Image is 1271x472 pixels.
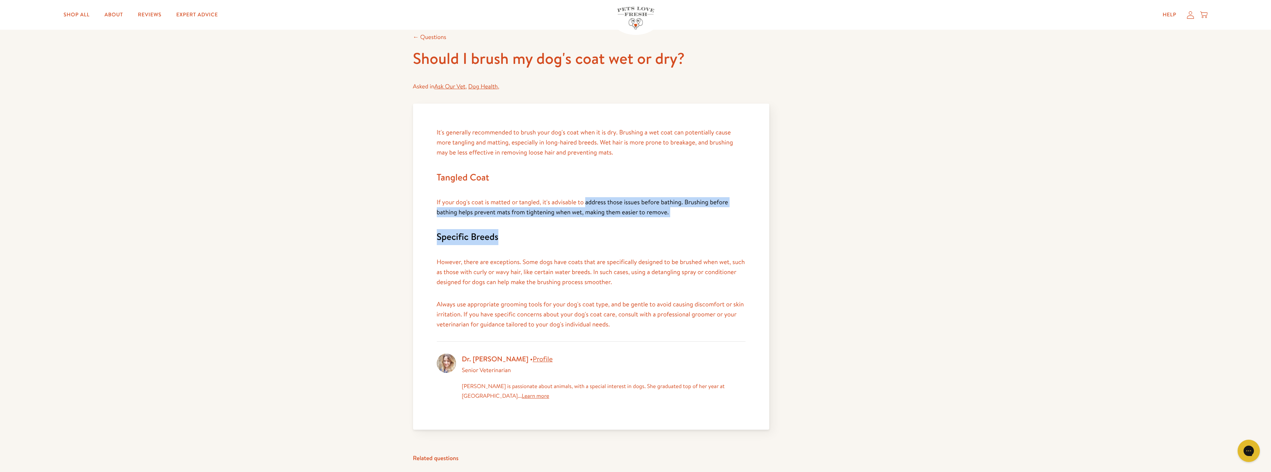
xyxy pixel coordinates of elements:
p: However, there are exceptions. Some dogs have coats that are specifically designed to be brushed ... [437,257,746,287]
p: [PERSON_NAME] is passionate about animals, with a special interest in dogs. She graduated top of ... [462,381,746,400]
a: Shop All [58,7,95,22]
h1: Should I brush my dog's coat wet or dry? [413,48,769,69]
a: Reviews [132,7,167,22]
div: Asked in [413,82,769,92]
img: Dr. Linda Simon [437,354,456,373]
h4: Related questions [413,453,769,463]
a: Ask Our Vet [434,82,465,91]
p: Senior Veterinarian [462,365,746,375]
h3: Dr. [PERSON_NAME] • [462,354,746,365]
span: It's generally recommended to brush your dog's coat when it is dry. Brushing a wet coat can poten... [437,128,733,157]
a: Expert Advice [170,7,224,22]
span: If your dog's coat is matted or tangled, it's advisable to address those issues before bathing. B... [437,198,728,217]
img: Pets Love Fresh [617,7,654,29]
a: Learn more [522,392,549,400]
a: About [98,7,129,22]
a: Help [1157,7,1182,22]
iframe: Gorgias live chat messenger [1234,437,1264,465]
span: , [434,82,467,91]
a: Profile [533,354,553,364]
h3: Tangled Coat [437,170,746,186]
span: , [468,82,499,91]
a: Dog Health [468,82,498,91]
a: ← Questions [413,33,446,41]
p: Always use appropriate grooming tools for your dog's coat type, and be gentle to avoid causing di... [437,299,746,330]
h3: Specific Breeds [437,229,746,245]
